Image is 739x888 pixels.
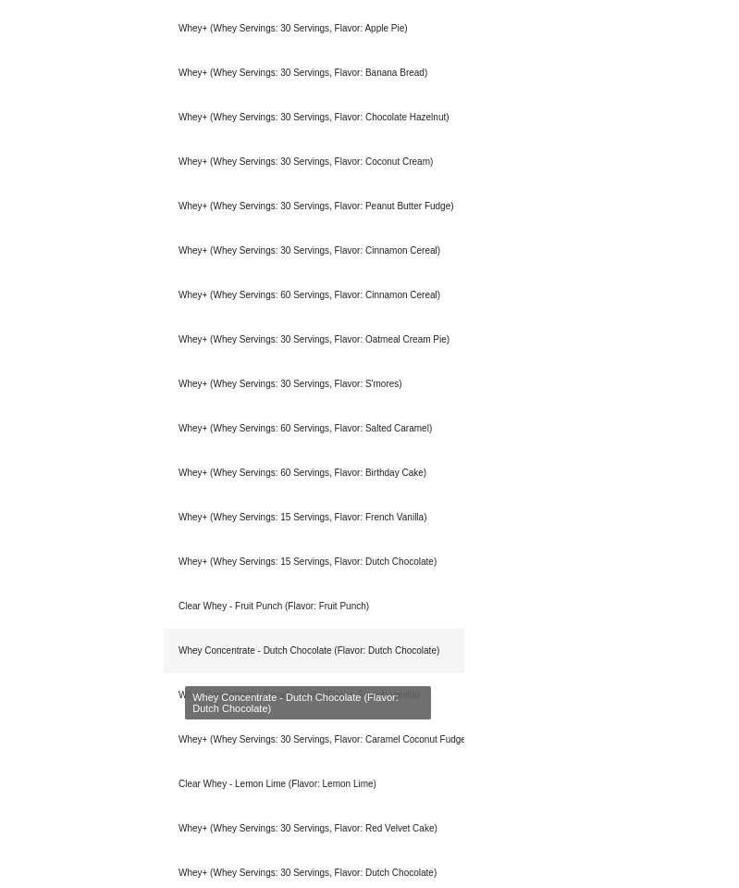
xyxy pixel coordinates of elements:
[164,451,464,495] div: Whey+ (Whey Servings: 60 Servings, Flavor: Birthday Cake)
[164,184,464,229] div: Whey+ (Whey Servings: 30 Servings, Flavor: Peanut Butter Fudge)
[164,807,464,851] div: Whey+ (Whey Servings: 30 Servings, Flavor: Red Velvet Cake)
[164,406,464,451] div: Whey+ (Whey Servings: 60 Servings, Flavor: Salted Caramel)
[164,362,464,406] div: Whey+ (Whey Servings: 30 Servings, Flavor: S'mores)
[164,540,464,584] div: Whey+ (Whey Servings: 15 Servings, Flavor: Dutch Chocolate)
[164,229,464,273] div: Whey+ (Whey Servings: 30 Servings, Flavor: Cinnamon Cereal)
[164,629,464,673] div: Whey Concentrate - Dutch Chocolate (Flavor: Dutch Chocolate)
[164,718,464,762] div: Whey+ (Whey Servings: 30 Servings, Flavor: Caramel Coconut Fudge Cookie)
[164,762,464,807] div: Clear Whey - Lemon Lime (Flavor: Lemon Lime)
[164,495,464,540] div: Whey+ (Whey Servings: 15 Servings, Flavor: French Vanilla)
[164,140,464,184] div: Whey+ (Whey Servings: 30 Servings, Flavor: Coconut Cream)
[164,95,464,140] div: Whey+ (Whey Servings: 30 Servings, Flavor: Chocolate Hazelnut)
[164,51,464,95] div: Whey+ (Whey Servings: 30 Servings, Flavor: Banana Bread)
[164,584,464,629] div: Clear Whey - Fruit Punch (Flavor: Fruit Punch)
[164,673,464,718] div: Whey Concentrate - French Vanilla (Flavor: French Vanilla)
[164,6,464,51] div: Whey+ (Whey Servings: 30 Servings, Flavor: Apple Pie)
[164,273,464,318] div: Whey+ (Whey Servings: 60 Servings, Flavor: Cinnamon Cereal)
[164,318,464,362] div: Whey+ (Whey Servings: 30 Servings, Flavor: Oatmeal Cream Pie)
